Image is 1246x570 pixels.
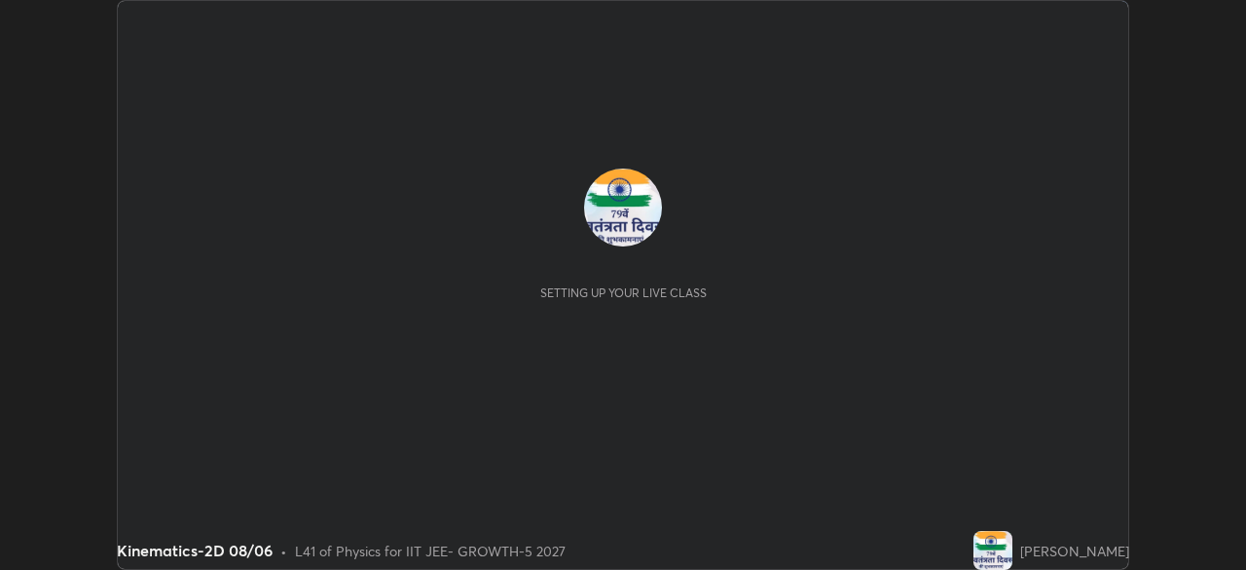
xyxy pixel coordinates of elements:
div: L41 of Physics for IIT JEE- GROWTH-5 2027 [295,541,566,561]
div: Setting up your live class [540,285,707,300]
img: c57a08d951e64954a05074b586d77cbe.jpg [584,169,662,247]
div: [PERSON_NAME] [1020,541,1129,561]
img: c57a08d951e64954a05074b586d77cbe.jpg [973,531,1012,570]
div: • [280,541,287,561]
div: Kinematics-2D 08/06 [117,539,273,562]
